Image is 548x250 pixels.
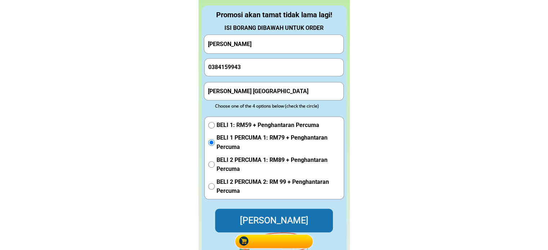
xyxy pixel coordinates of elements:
input: Phone Number/ Nombor Telefon [206,59,342,76]
input: Your Full Name/ Nama Penuh [206,35,342,53]
p: [PERSON_NAME] [215,209,333,232]
span: BELI 1 PERCUMA 1: RM79 + Penghantaran Percuma [217,133,340,151]
span: BELI 2 PERCUMA 1: RM89 + Penghantaran Percuma [217,155,340,174]
span: BELI 2 PERCUMA 2: RM 99 + Penghantaran Percuma [217,177,340,196]
div: Promosi akan tamat tidak lama lagi! [202,9,346,21]
input: Address(Ex: 52 Jalan Wirawati 7, Maluri, 55100 Kuala Lumpur) [206,82,342,100]
span: BELI 1: RM59 + Penghantaran Percuma [217,121,340,130]
div: ISI BORANG DIBAWAH UNTUK ORDER [202,23,346,33]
